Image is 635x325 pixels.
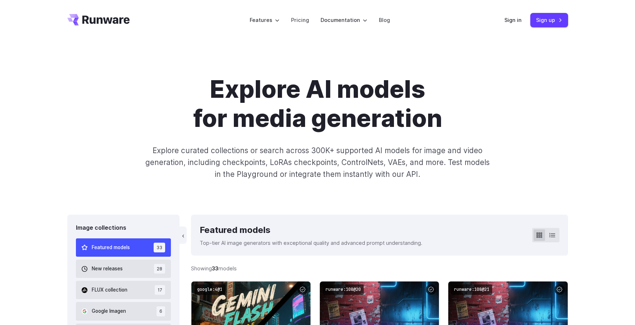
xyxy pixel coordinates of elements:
[92,244,130,252] span: Featured models
[76,260,171,278] button: New releases 28
[530,13,568,27] a: Sign up
[157,306,165,316] span: 6
[200,223,422,237] div: Featured models
[154,243,165,252] span: 33
[321,16,367,24] label: Documentation
[76,223,171,233] div: Image collections
[451,284,492,295] code: runware:108@21
[379,16,390,24] a: Blog
[504,16,522,24] a: Sign in
[250,16,280,24] label: Features
[191,264,237,273] div: Showing models
[180,226,187,244] button: ‹
[76,281,171,299] button: FLUX collection 17
[291,16,309,24] a: Pricing
[200,239,422,247] p: Top-tier AI image generators with exceptional quality and advanced prompt understanding.
[92,307,126,315] span: Google Imagen
[76,238,171,257] button: Featured models 33
[76,302,171,320] button: Google Imagen 6
[117,75,518,133] h1: Explore AI models for media generation
[92,265,123,273] span: New releases
[323,284,364,295] code: runware:108@20
[92,286,127,294] span: FLUX collection
[142,145,493,180] p: Explore curated collections or search across 300K+ supported AI models for image and video genera...
[155,285,165,295] span: 17
[194,284,225,295] code: google:4@1
[154,264,165,274] span: 28
[212,265,218,271] strong: 33
[67,14,130,26] a: Go to /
